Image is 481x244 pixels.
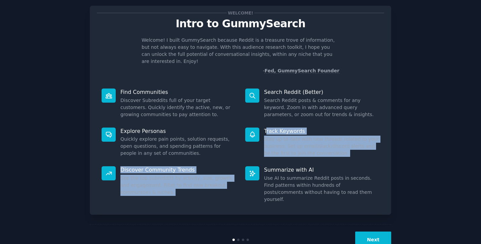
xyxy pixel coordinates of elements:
p: Intro to GummySearch [97,18,384,30]
dd: Quickly explore pain points, solution requests, open questions, and spending patterns for people ... [120,136,236,157]
dd: Stay up to date with new threads related to your business. Set up email/slack/discord alerts and ... [264,136,379,157]
p: Explore Personas [120,128,236,135]
dd: See the top subreddits by activity, size, growth, and engagement. Filter to find new breakout com... [120,175,236,196]
p: Search Reddit (Better) [264,89,379,96]
a: Fed, GummySearch Founder [264,68,339,74]
div: - [263,67,339,74]
dd: Use AI to summarize Reddit posts in seconds. Find patterns within hundreds of posts/comments with... [264,175,379,203]
span: Welcome! [227,9,254,16]
p: Summarize with AI [264,166,379,173]
p: Track Keywords [264,128,379,135]
dd: Discover Subreddits full of your target customers. Quickly identify the active, new, or growing c... [120,97,236,118]
dd: Search Reddit posts & comments for any keyword. Zoom in with advanced query parameters, or zoom o... [264,97,379,118]
p: Discover Community Trends [120,166,236,173]
p: Find Communities [120,89,236,96]
p: Welcome! I built GummySearch because Reddit is a treasure trove of information, but not always ea... [142,37,339,65]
